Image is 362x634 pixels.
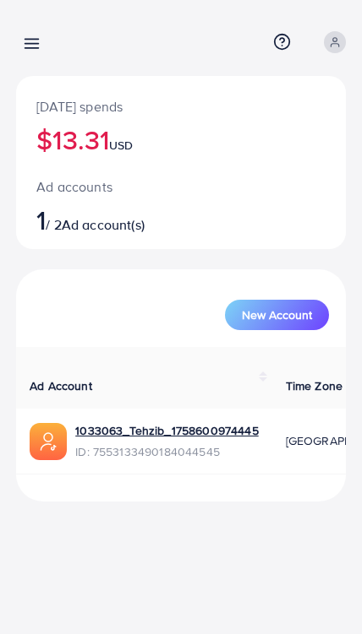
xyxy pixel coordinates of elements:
[36,203,326,236] h2: / 2
[225,300,329,330] button: New Account
[286,377,343,394] span: Time Zone
[109,137,133,154] span: USD
[75,443,258,460] span: ID: 7553133490184044545
[30,377,92,394] span: Ad Account
[36,123,326,155] h2: $13.31
[62,215,145,234] span: Ad account(s)
[242,309,312,321] span: New Account
[36,200,46,239] span: 1
[36,96,326,117] p: [DATE] spends
[36,176,326,197] p: Ad accounts
[30,423,67,460] img: ic-ads-acc.e4c84228.svg
[75,422,258,439] a: 1033063_Tehzib_1758600974445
